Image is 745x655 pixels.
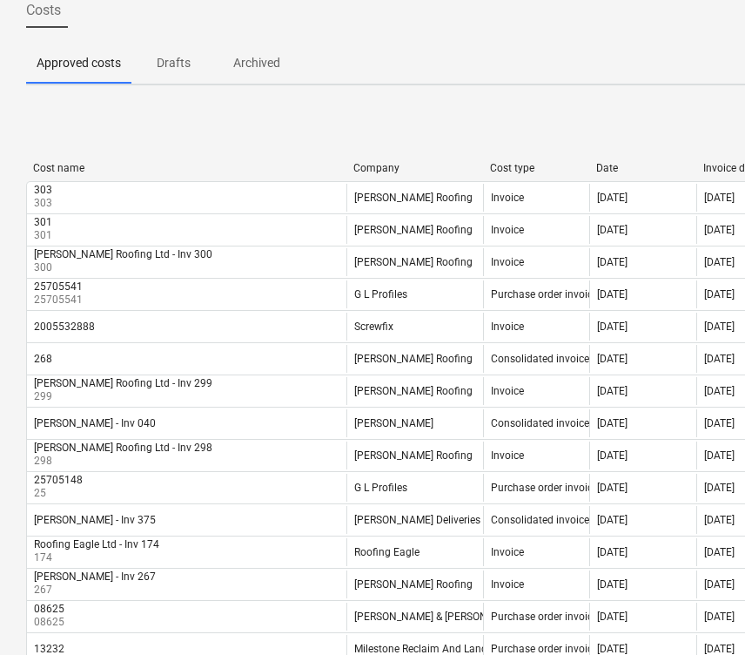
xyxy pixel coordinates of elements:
[597,449,628,462] div: [DATE]
[491,578,524,591] div: Invoice
[704,611,735,623] div: [DATE]
[34,321,95,333] div: 2005532888
[34,603,64,615] div: 08625
[354,514,544,526] div: [PERSON_NAME] Deliveries & Collections
[704,514,735,526] div: [DATE]
[597,385,628,397] div: [DATE]
[34,280,83,293] div: 25705541
[597,643,628,655] div: [DATE]
[597,417,628,429] div: [DATE]
[34,514,156,526] div: [PERSON_NAME] - Inv 375
[34,196,56,211] p: 303
[142,54,205,72] p: Drafts
[597,321,628,333] div: [DATE]
[704,643,735,655] div: [DATE]
[34,353,52,365] div: 268
[34,474,83,486] div: 25705148
[704,192,735,204] div: [DATE]
[596,162,689,174] div: Date
[597,256,628,268] div: [DATE]
[354,224,473,236] div: [PERSON_NAME] Roofing
[704,546,735,558] div: [DATE]
[354,192,473,204] div: [PERSON_NAME] Roofing
[354,449,473,462] div: [PERSON_NAME] Roofing
[34,571,156,583] div: [PERSON_NAME] - Inv 267
[597,288,628,300] div: [DATE]
[34,228,56,243] p: 301
[34,216,52,228] div: 301
[34,550,163,565] p: 174
[491,288,598,300] div: Purchase order invoice
[354,578,473,591] div: [PERSON_NAME] Roofing
[34,248,212,260] div: [PERSON_NAME] Roofing Ltd - Inv 300
[704,224,735,236] div: [DATE]
[34,538,159,550] div: Roofing Eagle Ltd - Inv 174
[704,321,735,333] div: [DATE]
[353,162,476,174] div: Company
[34,417,156,429] div: [PERSON_NAME] - Inv 040
[597,192,628,204] div: [DATE]
[704,449,735,462] div: [DATE]
[491,353,589,365] div: Consolidated invoice
[34,643,64,655] div: 13232
[354,546,419,558] div: Roofing Eagle
[597,353,628,365] div: [DATE]
[704,482,735,494] div: [DATE]
[34,583,159,598] p: 267
[354,417,433,429] div: [PERSON_NAME]
[704,417,735,429] div: [DATE]
[491,256,524,268] div: Invoice
[491,321,524,333] div: Invoice
[34,454,216,469] p: 298
[704,578,735,591] div: [DATE]
[34,184,52,196] div: 303
[491,643,598,655] div: Purchase order invoice
[34,260,216,275] p: 300
[354,643,525,655] div: Milestone Reclaim And Landscaping
[34,293,86,307] p: 25705541
[597,514,628,526] div: [DATE]
[704,288,735,300] div: [DATE]
[354,482,407,494] div: G L Profiles
[597,578,628,591] div: [DATE]
[597,482,628,494] div: [DATE]
[490,162,583,174] div: Cost type
[34,389,216,404] p: 299
[491,417,589,429] div: Consolidated invoice
[33,162,339,174] div: Cost name
[354,611,586,623] div: [PERSON_NAME] & [PERSON_NAME] Consultancy
[34,377,212,389] div: [PERSON_NAME] Roofing Ltd - Inv 299
[491,514,589,526] div: Consolidated invoice
[491,482,598,494] div: Purchase order invoice
[491,192,524,204] div: Invoice
[354,256,473,268] div: [PERSON_NAME] Roofing
[491,611,598,623] div: Purchase order invoice
[491,224,524,236] div: Invoice
[491,449,524,462] div: Invoice
[34,615,68,630] p: 08625
[225,54,288,72] p: Archived
[354,385,473,397] div: [PERSON_NAME] Roofing
[354,321,393,333] div: Screwfix
[34,486,86,501] p: 25
[597,611,628,623] div: [DATE]
[34,442,212,454] div: [PERSON_NAME] Roofing Ltd - Inv 298
[597,224,628,236] div: [DATE]
[354,288,407,300] div: G L Profiles
[704,256,735,268] div: [DATE]
[491,385,524,397] div: Invoice
[354,353,473,365] div: [PERSON_NAME] Roofing
[704,353,735,365] div: [DATE]
[491,546,524,558] div: Invoice
[37,54,121,72] p: Approved costs
[704,385,735,397] div: [DATE]
[597,546,628,558] div: [DATE]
